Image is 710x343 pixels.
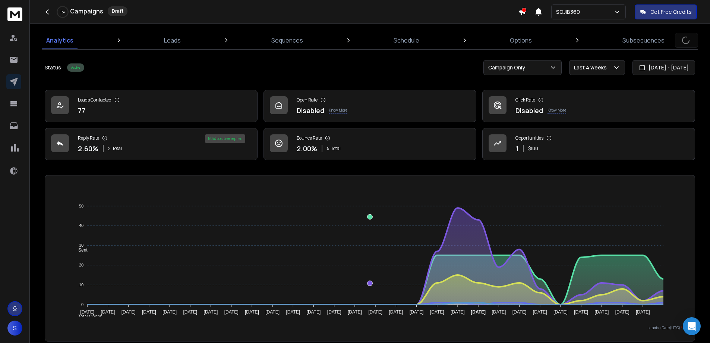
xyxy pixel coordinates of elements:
[78,143,98,154] p: 2.60 %
[297,97,318,103] p: Open Rate
[510,36,532,45] p: Options
[528,146,538,152] p: $ 100
[556,8,583,16] p: SOJIB360
[632,60,695,75] button: [DATE] - [DATE]
[482,90,695,122] a: Click RateDisabledKnow More
[389,31,424,49] a: Schedule
[73,247,88,253] span: Sent
[329,107,347,113] p: Know More
[79,243,83,247] tspan: 30
[482,128,695,160] a: Opportunities1$100
[327,146,329,152] span: 5
[79,224,83,228] tspan: 40
[101,309,115,315] tspan: [DATE]
[515,97,535,103] p: Click Rate
[622,36,665,45] p: Subsequences
[108,6,127,16] div: Draft
[164,36,181,45] p: Leads
[81,302,83,307] tspan: 0
[471,309,486,315] tspan: [DATE]
[205,134,245,143] div: 50 % positive replies
[78,135,99,141] p: Reply Rate
[515,105,543,116] p: Disabled
[108,146,111,152] span: 2
[264,128,476,160] a: Bounce Rate2.00%5Total
[7,321,22,336] button: S
[548,107,566,113] p: Know More
[368,309,382,315] tspan: [DATE]
[488,64,528,71] p: Campaign Only
[122,309,136,315] tspan: [DATE]
[265,309,280,315] tspan: [DATE]
[683,317,701,335] div: Open Intercom Messenger
[79,204,83,208] tspan: 50
[297,143,317,154] p: 2.00 %
[650,8,692,16] p: Get Free Credits
[394,36,419,45] p: Schedule
[57,325,683,331] p: x-axis : Date(UTC)
[245,309,259,315] tspan: [DATE]
[70,7,103,16] h1: Campaigns
[224,309,239,315] tspan: [DATE]
[389,309,403,315] tspan: [DATE]
[348,309,362,315] tspan: [DATE]
[112,146,122,152] span: Total
[553,309,568,315] tspan: [DATE]
[45,128,258,160] a: Reply Rate2.60%2Total50% positive replies
[515,143,518,154] p: 1
[271,36,303,45] p: Sequences
[451,309,465,315] tspan: [DATE]
[204,309,218,315] tspan: [DATE]
[162,309,177,315] tspan: [DATE]
[410,309,424,315] tspan: [DATE]
[430,309,444,315] tspan: [DATE]
[67,63,84,72] div: Active
[160,31,185,49] a: Leads
[307,309,321,315] tspan: [DATE]
[331,146,341,152] span: Total
[78,97,111,103] p: Leads Contacted
[61,10,65,14] p: 0 %
[635,4,697,19] button: Get Free Credits
[574,64,610,71] p: Last 4 weeks
[73,314,102,319] span: Total Opens
[79,263,83,267] tspan: 20
[297,135,322,141] p: Bounce Rate
[574,309,588,315] tspan: [DATE]
[78,105,85,116] p: 77
[505,31,536,49] a: Options
[46,36,73,45] p: Analytics
[636,309,650,315] tspan: [DATE]
[45,64,63,71] p: Status:
[42,31,78,49] a: Analytics
[515,135,543,141] p: Opportunities
[618,31,669,49] a: Subsequences
[327,309,341,315] tspan: [DATE]
[533,309,547,315] tspan: [DATE]
[267,31,307,49] a: Sequences
[512,309,527,315] tspan: [DATE]
[297,105,324,116] p: Disabled
[183,309,197,315] tspan: [DATE]
[142,309,156,315] tspan: [DATE]
[45,90,258,122] a: Leads Contacted77
[595,309,609,315] tspan: [DATE]
[264,90,476,122] a: Open RateDisabledKnow More
[492,309,506,315] tspan: [DATE]
[79,283,83,287] tspan: 10
[615,309,629,315] tspan: [DATE]
[80,309,94,315] tspan: [DATE]
[286,309,300,315] tspan: [DATE]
